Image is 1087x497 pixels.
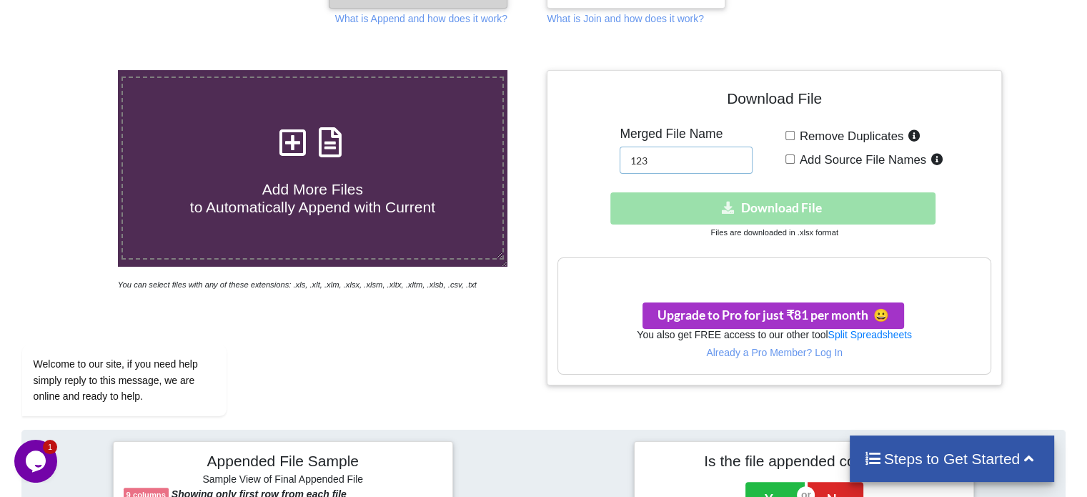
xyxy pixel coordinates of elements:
[558,345,990,360] p: Already a Pro Member? Log In
[557,81,991,122] h4: Download File
[657,307,889,323] span: Upgrade to Pro for just ₹81 per month
[620,147,753,174] input: Enter File Name
[620,127,753,142] h5: Merged File Name
[645,452,963,470] h4: Is the file appended correctly?
[558,265,990,281] h3: Your files are more than 1 MB
[14,264,272,433] iframe: chat widget
[710,228,838,237] small: Files are downloaded in .xlsx format
[124,452,442,472] h4: Appended File Sample
[118,280,477,289] i: You can select files with any of these extensions: .xls, .xlt, .xlm, .xlsx, .xlsm, .xltx, .xltm, ...
[864,450,1041,468] h4: Steps to Get Started
[828,329,912,340] a: Split Spreadsheets
[795,129,904,143] span: Remove Duplicates
[547,11,703,26] p: What is Join and how does it work?
[558,329,990,341] h6: You also get FREE access to our other tool
[642,302,904,329] button: Upgrade to Pro for just ₹81 per monthsmile
[124,473,442,488] h6: Sample View of Final Appended File
[868,307,889,323] span: smile
[190,181,435,215] span: Add More Files to Automatically Append with Current
[335,11,507,26] p: What is Append and how does it work?
[795,153,926,167] span: Add Source File Names
[14,440,60,483] iframe: chat widget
